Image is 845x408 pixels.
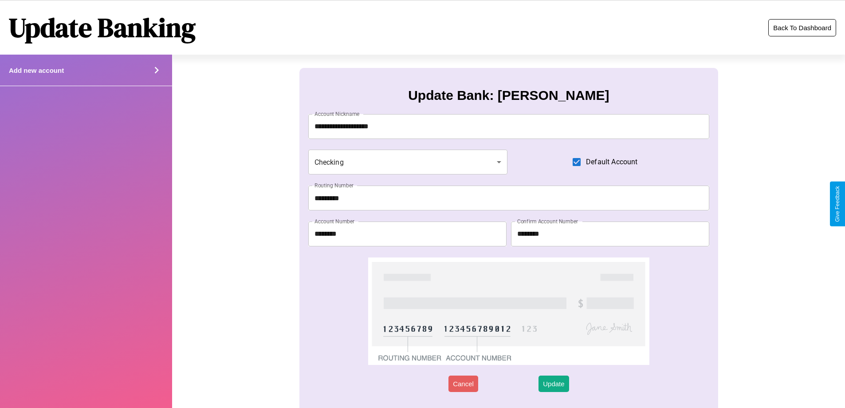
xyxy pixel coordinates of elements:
[538,376,569,392] button: Update
[308,150,508,174] div: Checking
[314,110,360,118] label: Account Nickname
[368,257,649,365] img: check
[314,182,354,189] label: Routing Number
[314,218,354,225] label: Account Number
[448,376,478,392] button: Cancel
[834,186,841,222] div: Give Feedback
[408,88,609,103] h3: Update Bank: [PERSON_NAME]
[586,157,637,167] span: Default Account
[9,9,196,46] h1: Update Banking
[517,218,578,225] label: Confirm Account Number
[768,19,836,36] button: Back To Dashboard
[9,67,64,74] h4: Add new account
